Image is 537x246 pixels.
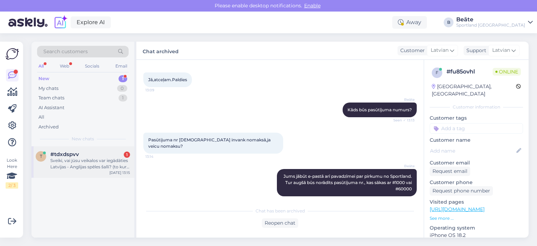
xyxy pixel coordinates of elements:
[6,157,18,189] div: Look Here
[40,154,42,159] span: t
[6,47,19,61] img: Askly Logo
[388,197,415,202] span: 13:15
[456,22,525,28] div: Sportland [GEOGRAPHIC_DATA]
[430,179,523,186] p: Customer phone
[392,16,427,29] div: Away
[430,206,485,212] a: [URL][DOMAIN_NAME]
[50,151,79,157] span: #tdxdspvv
[430,114,523,122] p: Customer tags
[119,94,127,101] div: 1
[430,167,470,176] div: Request email
[38,94,64,101] div: Team chats
[114,62,129,71] div: Email
[430,104,523,110] div: Customer information
[6,182,18,189] div: 2 / 3
[84,62,101,71] div: Socials
[398,47,425,54] div: Customer
[456,17,533,28] a: BeāteSportland [GEOGRAPHIC_DATA]
[148,137,272,149] span: Pasūtijuma nr [DEMOGRAPHIC_DATA] invank nomaksā,ja veicu nomaksu?
[430,147,515,155] input: Add name
[145,87,172,93] span: 13:09
[119,75,127,82] div: 1
[430,186,493,196] div: Request phone number
[444,17,453,27] div: B
[117,85,127,92] div: 0
[38,104,64,111] div: AI Assistant
[43,48,88,55] span: Search customers
[432,83,516,98] div: [GEOGRAPHIC_DATA], [GEOGRAPHIC_DATA]
[493,68,521,76] span: Online
[430,123,523,134] input: Add a tag
[430,159,523,167] p: Customer email
[38,114,44,121] div: All
[50,157,130,170] div: Sveiki, vai jūsu veikalos var iegādāties Latvijas - Anglijas spēles šalli? (to kuru vakar varēja ...
[388,97,415,102] span: Beāte
[37,62,45,71] div: All
[145,154,172,159] span: 13:14
[38,124,59,131] div: Archived
[436,70,438,75] span: f
[348,107,412,112] span: Kāds būs pasūtījuma numurs?
[456,17,525,22] div: Beāte
[430,215,523,222] p: See more ...
[492,47,510,54] span: Latvian
[38,75,49,82] div: New
[256,208,305,214] span: Chat has been archived
[388,163,415,169] span: Beāte
[143,46,179,55] label: Chat archived
[262,218,298,228] div: Reopen chat
[284,174,413,191] span: Jums jābūt e-pastā arī pavadzīmei par pirkumu no Sportland. Tur augšā būs norādīts pasūtījuma nr....
[58,62,71,71] div: Web
[38,85,58,92] div: My chats
[431,47,449,54] span: Latvian
[430,198,523,206] p: Visited pages
[109,170,130,175] div: [DATE] 13:15
[53,15,68,30] img: explore-ai
[148,77,187,82] span: Jā,atceļam.Paldies
[71,16,111,28] a: Explore AI
[430,232,523,239] p: iPhone OS 18.2
[124,152,130,158] div: 1
[464,47,486,54] div: Support
[430,136,523,144] p: Customer name
[302,2,323,9] span: Enable
[430,224,523,232] p: Operating system
[446,68,493,76] div: # fu85ovhl
[388,118,415,123] span: Seen ✓ 13:13
[72,136,94,142] span: New chats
